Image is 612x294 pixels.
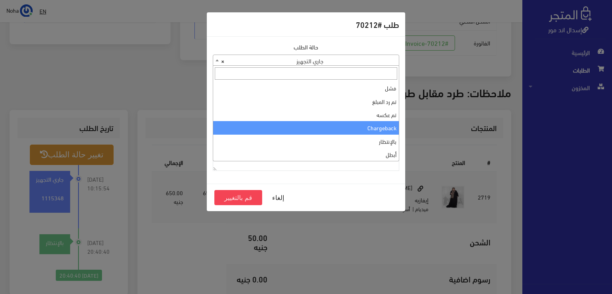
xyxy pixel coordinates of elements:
[213,108,399,121] li: تم عكسه
[213,95,399,108] li: تم رد المبلغ
[213,55,399,66] span: جاري التجهيز
[214,190,262,205] button: قم بالتغيير
[213,121,399,134] li: Chargeback
[221,55,224,66] span: ×
[213,81,399,94] li: فشل
[294,43,318,51] label: حالة الطلب
[356,18,399,30] h5: طلب #70212
[10,239,40,270] iframe: Drift Widget Chat Controller
[262,190,294,205] button: إلغاء
[213,135,399,148] li: بالإنتظار
[213,148,399,161] li: أبطل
